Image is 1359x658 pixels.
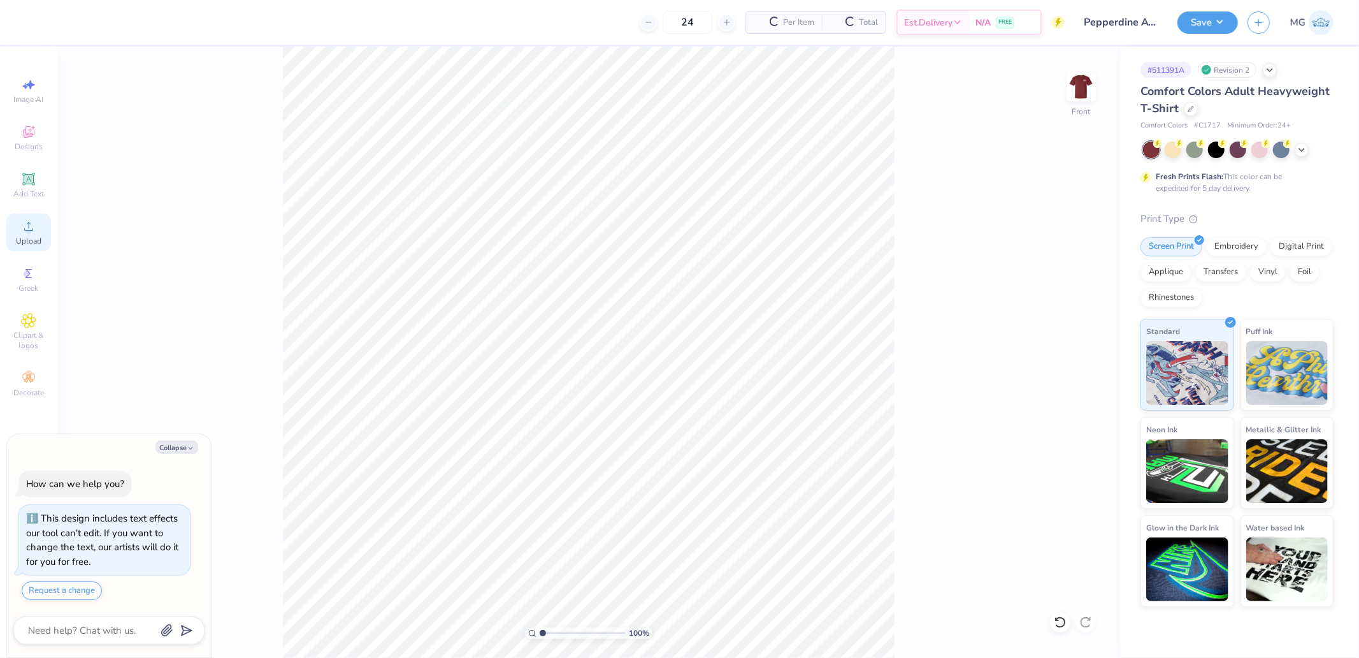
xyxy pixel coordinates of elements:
[1146,521,1219,534] span: Glow in the Dark Ink
[155,441,198,454] button: Collapse
[13,388,44,398] span: Decorate
[1072,106,1091,117] div: Front
[629,627,649,639] span: 100 %
[16,236,41,246] span: Upload
[26,478,124,490] div: How can we help you?
[1140,62,1191,78] div: # 511391A
[1198,62,1256,78] div: Revision 2
[1246,423,1321,436] span: Metallic & Glitter Ink
[1177,11,1238,34] button: Save
[1309,10,1334,35] img: Michael Galon
[1206,237,1267,256] div: Embroidery
[1140,288,1202,307] div: Rhinestones
[1156,171,1312,194] div: This color can be expedited for 5 day delivery.
[1140,212,1334,226] div: Print Type
[19,283,39,293] span: Greek
[1246,537,1328,601] img: Water based Ink
[859,16,878,29] span: Total
[1290,15,1305,30] span: MG
[998,18,1012,27] span: FREE
[1290,263,1319,282] div: Foil
[663,11,712,34] input: – –
[1290,10,1334,35] a: MG
[1250,263,1286,282] div: Vinyl
[1140,84,1330,116] span: Comfort Colors Adult Heavyweight T-Shirt
[14,94,44,105] span: Image AI
[13,189,44,199] span: Add Text
[1146,423,1177,436] span: Neon Ink
[1140,237,1202,256] div: Screen Print
[1246,439,1328,503] img: Metallic & Glitter Ink
[1194,121,1221,131] span: # C1717
[1246,325,1273,338] span: Puff Ink
[1246,521,1305,534] span: Water based Ink
[15,142,43,152] span: Designs
[1270,237,1332,256] div: Digital Print
[6,330,51,351] span: Clipart & logos
[1146,537,1228,601] img: Glow in the Dark Ink
[1074,10,1168,35] input: Untitled Design
[1227,121,1291,131] span: Minimum Order: 24 +
[26,512,178,568] div: This design includes text effects our tool can't edit. If you want to change the text, our artist...
[1246,341,1328,405] img: Puff Ink
[1146,341,1228,405] img: Standard
[783,16,814,29] span: Per Item
[22,581,102,600] button: Request a change
[904,16,953,29] span: Est. Delivery
[1156,172,1223,182] strong: Fresh Prints Flash:
[1140,121,1188,131] span: Comfort Colors
[1140,263,1191,282] div: Applique
[1146,439,1228,503] img: Neon Ink
[975,16,991,29] span: N/A
[1146,325,1180,338] span: Standard
[1068,74,1094,99] img: Front
[1195,263,1246,282] div: Transfers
